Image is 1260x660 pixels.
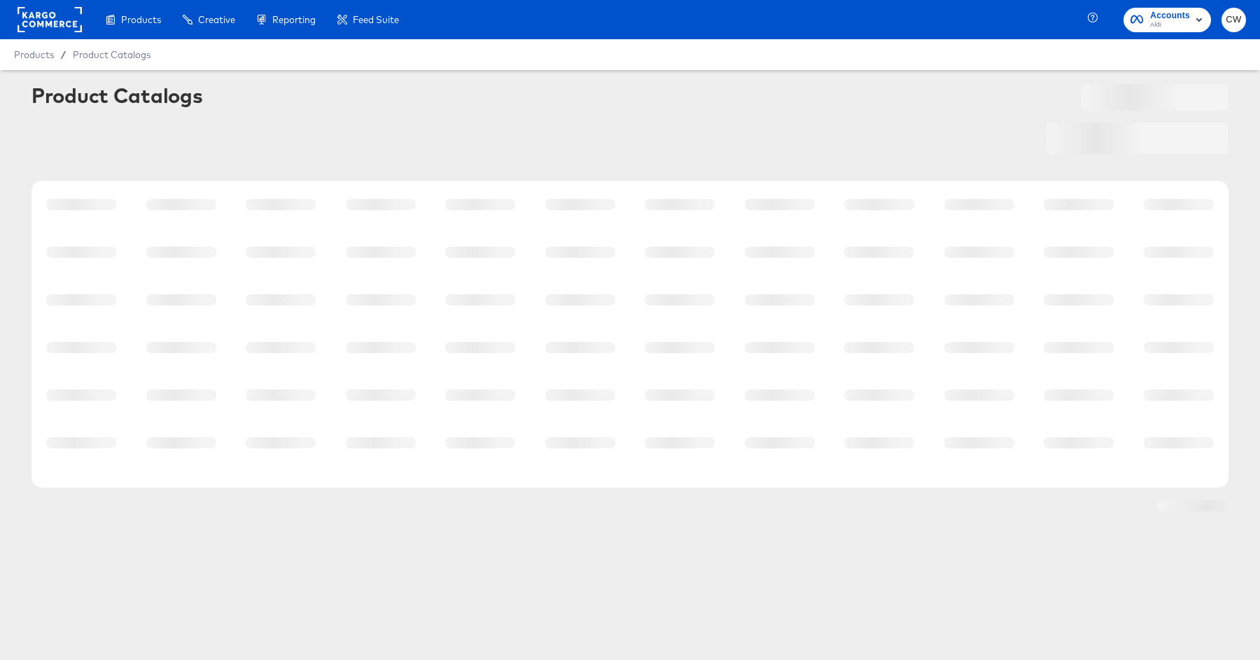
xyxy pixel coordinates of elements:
span: Products [121,14,161,25]
span: Creative [198,14,235,25]
button: AccountsAldi [1123,8,1211,32]
span: / [54,49,73,60]
span: Feed Suite [353,14,399,25]
span: Aldi [1150,20,1190,31]
a: Product Catalogs [73,49,150,60]
span: CW [1227,12,1240,28]
button: CW [1221,8,1246,32]
div: Product Catalogs [31,84,202,106]
span: Products [14,49,54,60]
span: Reporting [272,14,316,25]
span: Accounts [1150,8,1190,23]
